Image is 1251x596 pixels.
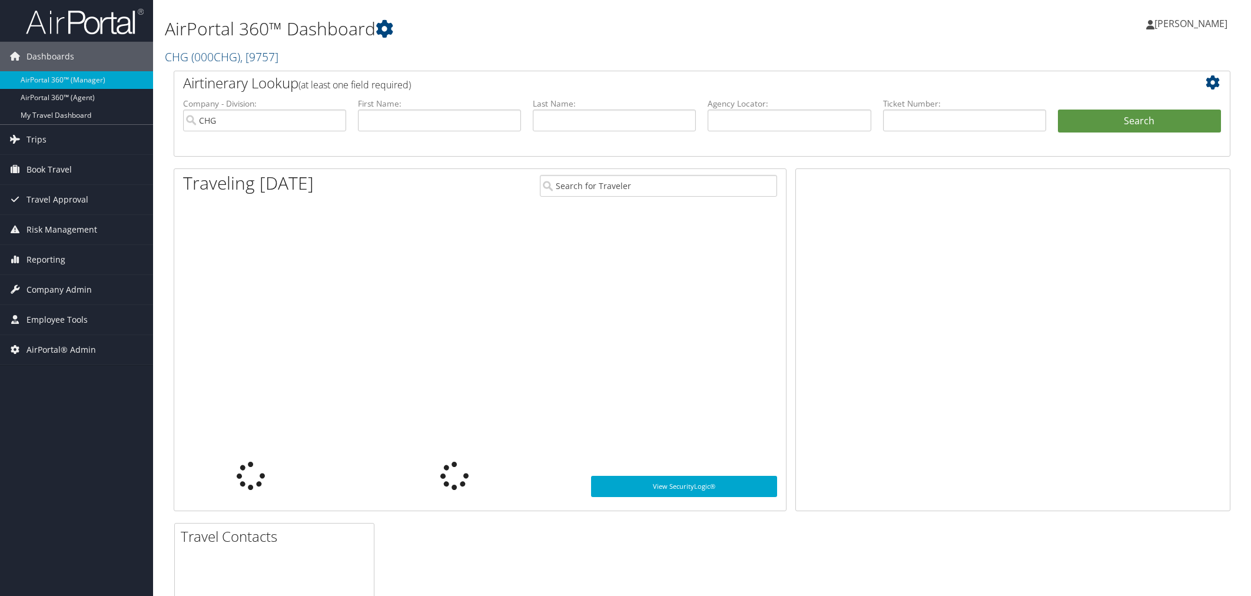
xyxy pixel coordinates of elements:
button: Search [1058,110,1221,133]
h1: Traveling [DATE] [183,171,314,196]
a: [PERSON_NAME] [1146,6,1239,41]
h2: Airtinerary Lookup [183,73,1133,93]
span: Reporting [26,245,65,274]
label: Last Name: [533,98,696,110]
label: First Name: [358,98,521,110]
label: Company - Division: [183,98,346,110]
img: airportal-logo.png [26,8,144,35]
span: ( 000CHG ) [191,49,240,65]
input: Search for Traveler [540,175,777,197]
span: [PERSON_NAME] [1154,17,1227,30]
a: View SecurityLogic® [591,476,777,497]
span: (at least one field required) [298,78,411,91]
span: Book Travel [26,155,72,184]
span: Employee Tools [26,305,88,335]
a: CHG [165,49,278,65]
label: Agency Locator: [708,98,871,110]
span: Trips [26,125,47,154]
span: Dashboards [26,42,74,71]
h1: AirPortal 360™ Dashboard [165,16,881,41]
span: Risk Management [26,215,97,244]
span: , [ 9757 ] [240,49,278,65]
h2: Travel Contacts [181,527,374,547]
span: Company Admin [26,275,92,304]
span: Travel Approval [26,185,88,214]
span: AirPortal® Admin [26,335,96,365]
label: Ticket Number: [883,98,1046,110]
